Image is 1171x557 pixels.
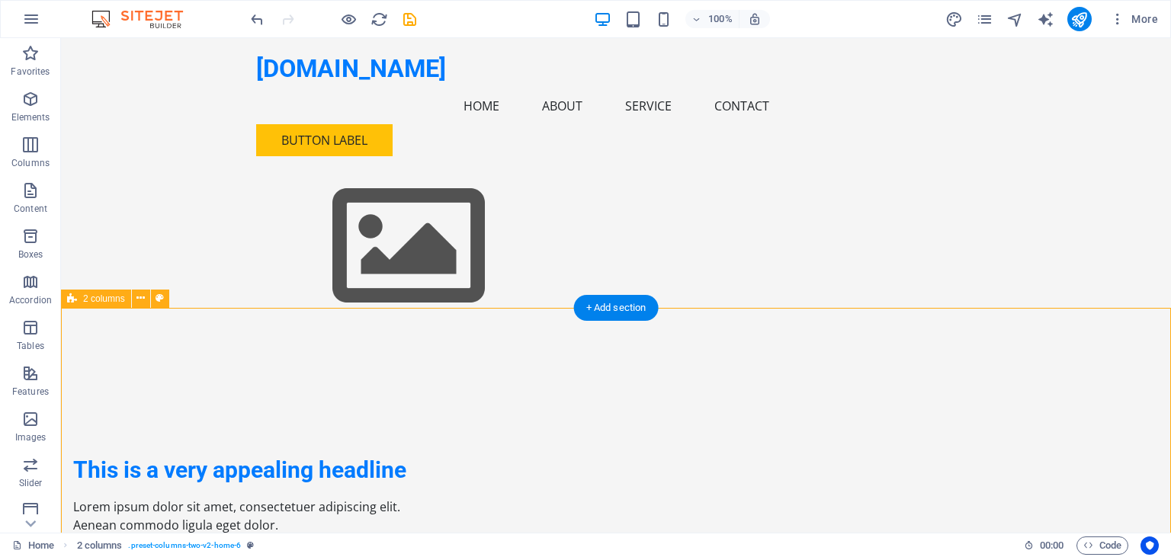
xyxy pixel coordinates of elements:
p: Columns [11,157,50,169]
button: Usercentrics [1141,536,1159,555]
span: 00 00 [1040,536,1064,555]
button: pages [976,10,994,28]
i: Navigator [1006,11,1024,28]
i: On resize automatically adjust zoom level to fit chosen device. [748,12,762,26]
img: Editor Logo [88,10,202,28]
button: design [945,10,964,28]
span: Code [1083,536,1121,555]
i: Design (Ctrl+Alt+Y) [945,11,963,28]
button: 100% [685,10,739,28]
i: This element is a customizable preset [247,541,254,549]
i: Reload page [371,11,388,28]
p: Content [14,203,47,215]
p: Tables [17,340,44,352]
p: Elements [11,111,50,123]
i: Publish [1070,11,1088,28]
a: Click to cancel selection. Double-click to open Pages [12,536,54,555]
button: undo [248,10,266,28]
p: Features [12,386,49,398]
i: Save (Ctrl+S) [401,11,419,28]
h6: Session time [1024,536,1064,555]
p: Slider [19,477,43,489]
p: Boxes [18,248,43,261]
span: 2 columns [83,294,125,303]
p: Images [15,431,47,443]
i: Undo: Add element (Ctrl+Z) [249,11,266,28]
button: More [1104,7,1164,31]
p: Accordion [9,294,52,306]
div: + Add section [574,295,659,321]
nav: breadcrumb [77,536,255,555]
button: navigator [1006,10,1025,28]
button: Click here to leave preview mode and continue editing [339,10,358,28]
p: Favorites [11,66,50,78]
button: reload [370,10,388,28]
span: More [1110,11,1158,27]
button: publish [1067,7,1092,31]
button: save [400,10,419,28]
i: AI Writer [1037,11,1054,28]
span: : [1051,539,1053,551]
span: Click to select. Double-click to edit [77,536,123,555]
button: Code [1076,536,1128,555]
button: text_generator [1037,10,1055,28]
i: Pages (Ctrl+Alt+S) [976,11,993,28]
h6: 100% [708,10,733,28]
span: . preset-columns-two-v2-home-6 [128,536,241,555]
